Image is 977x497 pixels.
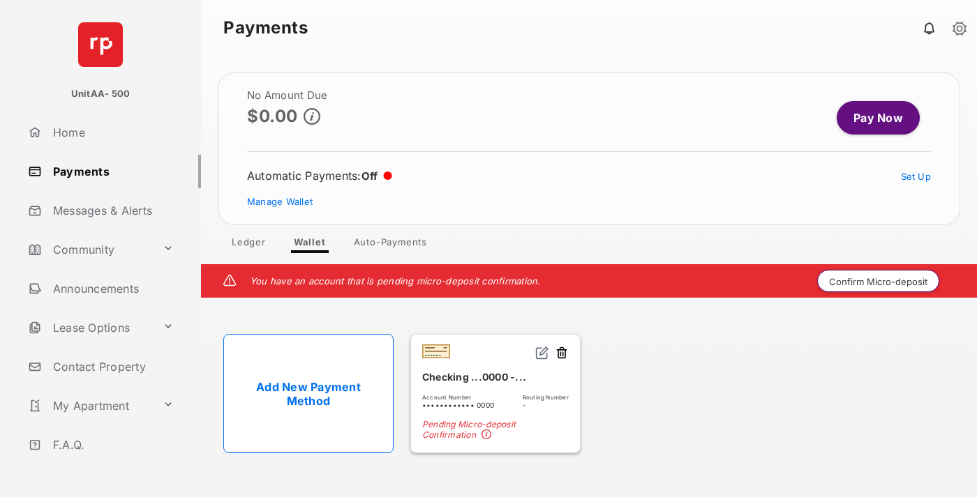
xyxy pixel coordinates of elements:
a: Contact Property [22,350,201,383]
a: Messages & Alerts [22,194,201,227]
strong: Payments [223,20,308,36]
img: svg+xml;base64,PHN2ZyB4bWxucz0iaHR0cDovL3d3dy53My5vcmcvMjAwMC9zdmciIHdpZHRoPSI2NCIgaGVpZ2h0PSI2NC... [78,22,123,67]
a: Auto-Payments [343,236,438,253]
a: Manage Wallet [247,196,313,207]
a: F.A.Q. [22,428,201,461]
span: Pending Micro-deposit Confirmation [422,419,569,441]
a: Announcements [22,272,201,305]
a: My Apartment [22,389,157,422]
a: Payments [22,155,201,188]
a: Set Up [901,171,932,182]
span: •••••••••••• 0000 [422,401,494,409]
a: Lease Options [22,311,157,344]
div: Checking ...0000 -... [422,365,569,388]
span: Routing Number [523,394,569,401]
span: - [523,401,569,409]
a: Ledger [221,236,277,253]
a: Community [22,233,157,266]
img: svg+xml;base64,PHN2ZyB2aWV3Qm94PSIwIDAgMjQgMjQiIHdpZHRoPSIxNiIgaGVpZ2h0PSIxNiIgZmlsbD0ibm9uZSIgeG... [535,346,549,360]
span: Off [361,169,378,183]
a: Wallet [283,236,337,253]
em: You have an account that is pending micro-deposit confirmation. [250,275,541,286]
a: Add New Payment Method [223,334,394,453]
div: Automatic Payments : [247,169,392,183]
a: Home [22,116,201,149]
button: Confirm Micro-deposit [817,270,939,292]
h2: No Amount Due [247,90,327,101]
p: UnitAA- 500 [71,87,130,101]
p: $0.00 [247,107,298,125]
span: Account Number [422,394,494,401]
